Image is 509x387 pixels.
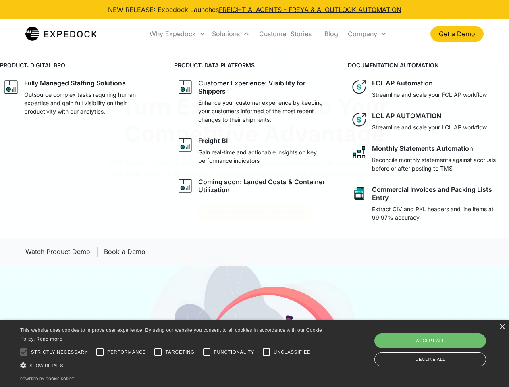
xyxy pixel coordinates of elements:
[29,363,63,368] span: Show details
[318,20,345,48] a: Blog
[198,137,228,145] div: Freight BI
[372,156,506,173] p: Reconcile monthly statements against accruals before or after posting to TMS
[372,123,487,131] p: Streamline and scale your LCL AP workflow
[174,76,335,127] a: graph iconCustomer Experience: Visibility for ShippersEnhance your customer experience by keeping...
[375,300,509,387] iframe: Chat Widget
[430,26,484,42] a: Get a Demo
[348,61,509,69] h4: DOCUMENTATION AUTOMATION
[174,133,335,168] a: graph iconFreight BIGain real-time and actionable insights on key performance indicators
[24,90,158,116] p: Outsource complex tasks requiring human expertise and gain full visibility on their productivity ...
[24,79,126,87] div: Fully Managed Staffing Solutions
[174,175,335,197] a: graph iconComing soon: Landed Costs & Container Utilization
[150,30,196,38] div: Why Expedock
[372,205,506,222] p: Extract CIV and PKL headers and line items at 99.97% accuracy
[348,30,377,38] div: Company
[20,377,74,381] a: Powered by cookie-script
[108,5,401,15] div: NEW RELEASE: Expedock Launches
[372,185,506,202] div: Commercial Invoices and Packing Lists Entry
[253,20,318,48] a: Customer Stories
[31,349,88,356] span: Strictly necessary
[348,108,509,135] a: dollar iconLCL AP AUTOMATIONStreamline and scale your LCL AP workflow
[25,244,90,259] a: open lightbox
[351,144,367,160] img: network like icon
[146,20,209,48] div: Why Expedock
[177,137,193,153] img: graph icon
[25,26,97,42] a: home
[198,98,332,124] p: Enhance your customer experience by keeping your customers informed of the most recent changes to...
[104,244,145,259] a: Book a Demo
[212,30,240,38] div: Solutions
[36,336,62,342] a: Read more
[351,185,367,202] img: sheet icon
[345,20,390,48] div: Company
[351,112,367,128] img: dollar icon
[372,79,433,87] div: FCL AP Automation
[198,148,332,165] p: Gain real-time and actionable insights on key performance indicators
[348,182,509,225] a: sheet iconCommercial Invoices and Packing Lists EntryExtract CIV and PKL headers and line items a...
[177,79,193,95] img: graph icon
[351,79,367,95] img: dollar icon
[348,141,509,176] a: network like iconMonthly Statements AutomationReconcile monthly statements against accruals befor...
[198,178,332,194] div: Coming soon: Landed Costs & Container Utilization
[3,79,19,95] img: graph icon
[198,79,332,95] div: Customer Experience: Visibility for Shippers
[274,349,311,356] span: Unclassified
[25,26,97,42] img: Expedock Logo
[165,349,194,356] span: Targeting
[214,349,254,356] span: Functionality
[20,361,325,370] div: Show details
[25,248,90,256] div: Watch Product Demo
[372,90,487,99] p: Streamline and scale your FCL AP workflow
[209,20,253,48] div: Solutions
[219,6,401,14] a: FREIGHT AI AGENTS - FREYA & AI OUTLOOK AUTOMATION
[20,327,322,342] span: This website uses cookies to improve user experience. By using our website you consent to all coo...
[348,76,509,102] a: dollar iconFCL AP AutomationStreamline and scale your FCL AP workflow
[372,112,441,120] div: LCL AP AUTOMATION
[372,144,473,152] div: Monthly Statements Automation
[174,61,335,69] h4: PRODUCT: DATA PLATFORMS
[107,349,146,356] span: Performance
[104,248,145,256] div: Book a Demo
[177,178,193,194] img: graph icon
